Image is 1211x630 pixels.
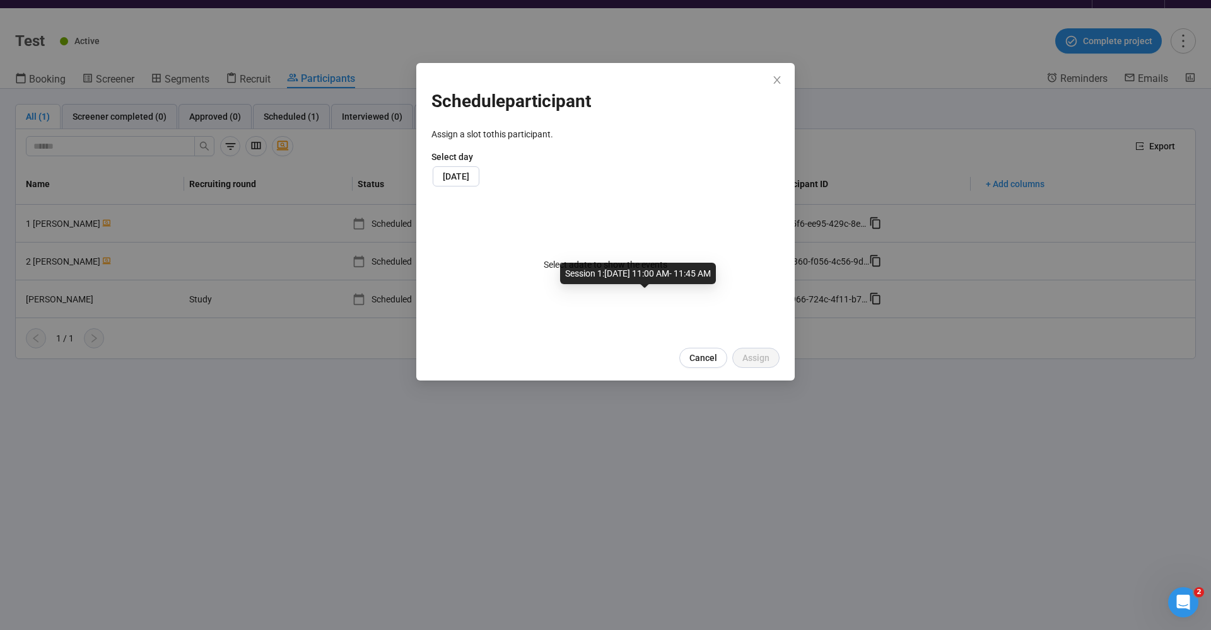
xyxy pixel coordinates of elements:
p: Assign a slot to this participant . [431,127,780,141]
iframe: Intercom live chat [1168,587,1198,617]
h1: Schedule participant [431,88,780,115]
span: [DATE] [443,171,469,181]
p: Select a date to show the events [544,258,667,272]
div: Session 1 : [DATE] 11:00 AM - 11:45 AM [560,263,716,284]
p: Select day [431,150,780,164]
button: Cancel [679,348,727,368]
button: Close [770,74,784,88]
span: Assign [742,351,769,365]
span: 2 [1194,587,1204,597]
button: Assign [732,348,780,368]
span: Cancel [689,351,717,365]
span: close [772,75,782,85]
